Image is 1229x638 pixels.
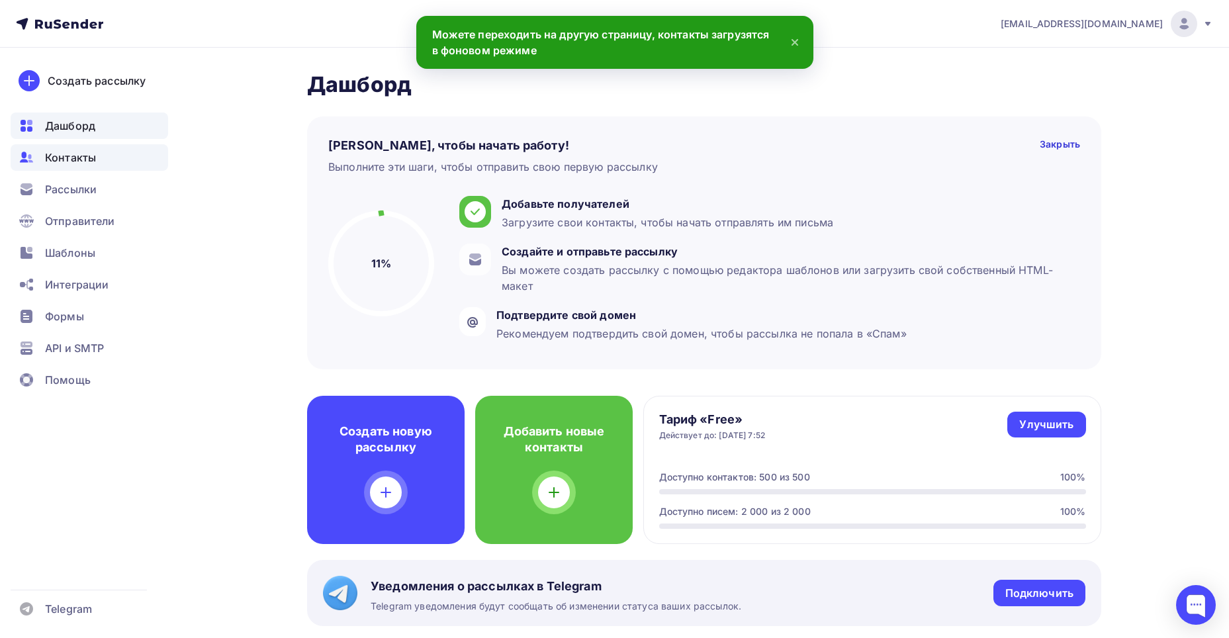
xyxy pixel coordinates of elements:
div: Подтвердите свой домен [496,307,907,323]
div: Рекомендуем подтвердить свой домен, чтобы рассылка не попала в «Спам» [496,326,907,342]
h4: [PERSON_NAME], чтобы начать работу! [328,138,569,154]
a: Отправители [11,208,168,234]
div: Улучшить [1019,417,1073,432]
span: API и SMTP [45,340,104,356]
h4: Тариф «Free» [659,412,766,428]
a: Шаблоны [11,240,168,266]
div: Действует до: [DATE] 7:52 [659,430,766,441]
h4: Создать новую рассылку [328,424,443,455]
div: Подключить [1005,586,1073,601]
h4: Добавить новые контакты [496,424,612,455]
div: Доступно контактов: 500 из 500 [659,471,810,484]
div: Доступно писем: 2 000 из 2 000 [659,505,811,518]
h5: 11% [371,255,391,271]
div: Создайте и отправьте рассылку [502,244,1073,259]
div: Выполните эти шаги, чтобы отправить свою первую рассылку [328,159,658,175]
span: Рассылки [45,181,97,197]
span: Интеграции [45,277,109,293]
a: Контакты [11,144,168,171]
a: Дашборд [11,113,168,139]
span: Telegram [45,601,92,617]
div: 100% [1060,505,1086,518]
a: Формы [11,303,168,330]
div: Загрузите свои контакты, чтобы начать отправлять им письма [502,214,833,230]
span: [EMAIL_ADDRESS][DOMAIN_NAME] [1001,17,1163,30]
span: Формы [45,308,84,324]
span: Уведомления о рассылках в Telegram [371,578,741,594]
div: Создать рассылку [48,73,146,89]
h2: Дашборд [307,71,1101,98]
span: Дашборд [45,118,95,134]
span: Шаблоны [45,245,95,261]
span: Контакты [45,150,96,165]
div: Добавьте получателей [502,196,833,212]
a: [EMAIL_ADDRESS][DOMAIN_NAME] [1001,11,1213,37]
span: Помощь [45,372,91,388]
div: 100% [1060,471,1086,484]
span: Отправители [45,213,115,229]
a: Рассылки [11,176,168,203]
div: Закрыть [1040,138,1080,154]
span: Telegram уведомления будут сообщать об изменении статуса ваших рассылок. [371,600,741,613]
div: Вы можете создать рассылку с помощью редактора шаблонов или загрузить свой собственный HTML-макет [502,262,1073,294]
